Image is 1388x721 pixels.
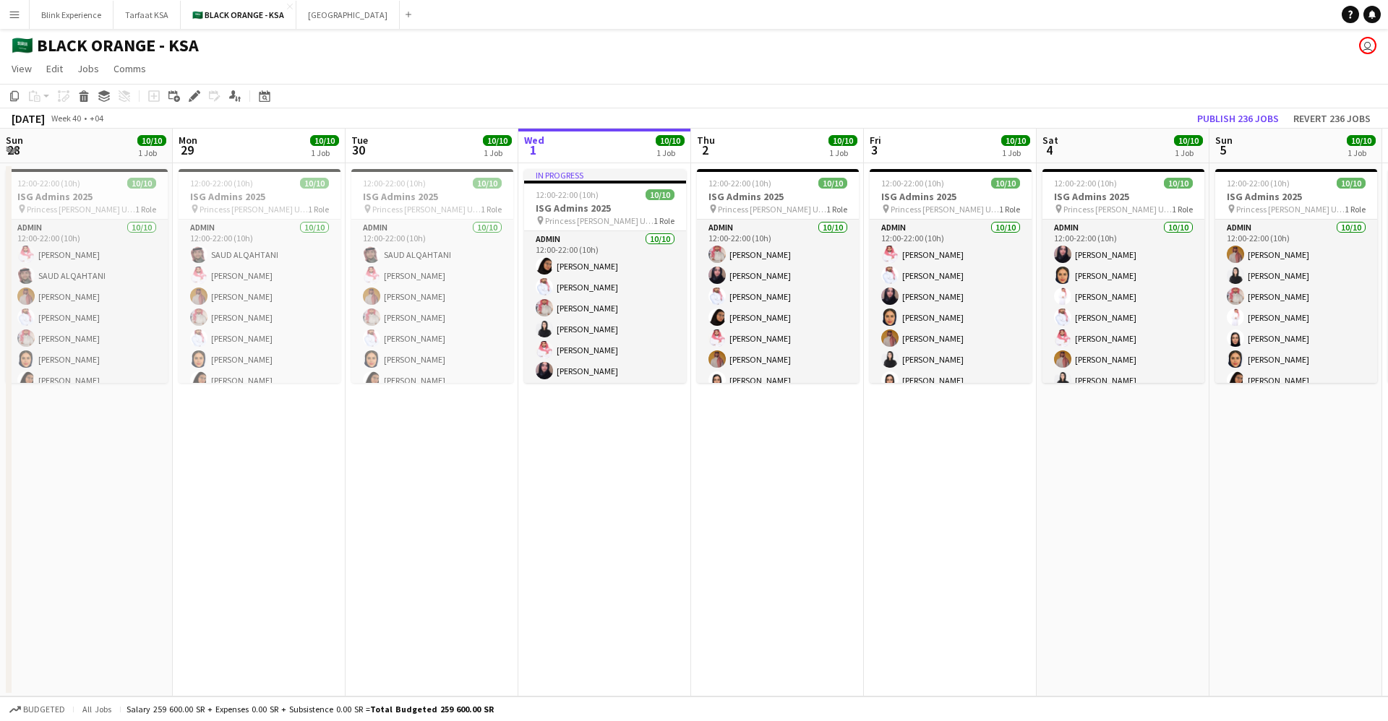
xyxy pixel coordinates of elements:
[870,220,1032,457] app-card-role: Admin10/1012:00-22:00 (10h)[PERSON_NAME][PERSON_NAME][PERSON_NAME][PERSON_NAME][PERSON_NAME][PERS...
[6,134,23,147] span: Sun
[113,1,181,29] button: Tarfaat KSA
[1191,109,1285,128] button: Publish 236 jobs
[80,704,114,714] span: All jobs
[697,220,859,457] app-card-role: Admin10/1012:00-22:00 (10h)[PERSON_NAME][PERSON_NAME][PERSON_NAME][PERSON_NAME][PERSON_NAME][PERS...
[40,59,69,78] a: Edit
[536,189,599,200] span: 12:00-22:00 (10h)
[524,169,686,383] app-job-card: In progress12:00-22:00 (10h)10/10ISG Admins 2025 Princess [PERSON_NAME] University1 RoleAdmin10/1...
[7,701,67,717] button: Budgeted
[524,169,686,181] div: In progress
[1001,135,1030,146] span: 10/10
[818,178,847,189] span: 10/10
[138,147,166,158] div: 1 Job
[826,204,847,215] span: 1 Role
[176,142,197,158] span: 29
[1040,142,1058,158] span: 4
[179,190,340,203] h3: ISG Admins 2025
[6,190,168,203] h3: ISG Admins 2025
[870,190,1032,203] h3: ISG Admins 2025
[991,178,1020,189] span: 10/10
[137,135,166,146] span: 10/10
[1042,134,1058,147] span: Sat
[351,134,368,147] span: Tue
[1347,135,1376,146] span: 10/10
[372,204,481,215] span: Princess [PERSON_NAME] University
[708,178,771,189] span: 12:00-22:00 (10h)
[1175,147,1202,158] div: 1 Job
[12,111,45,126] div: [DATE]
[522,142,544,158] span: 1
[829,147,857,158] div: 1 Job
[1337,178,1366,189] span: 10/10
[697,169,859,383] app-job-card: 12:00-22:00 (10h)10/10ISG Admins 2025 Princess [PERSON_NAME] University1 RoleAdmin10/1012:00-22:0...
[48,113,84,124] span: Week 40
[370,704,494,714] span: Total Budgeted 259 600.00 SR
[891,204,999,215] span: Princess [PERSON_NAME] University
[1063,204,1172,215] span: Princess [PERSON_NAME] University
[718,204,826,215] span: Princess [PERSON_NAME] University
[179,169,340,383] app-job-card: 12:00-22:00 (10h)10/10ISG Admins 2025 Princess [PERSON_NAME] University1 RoleAdmin10/1012:00-22:0...
[1164,178,1193,189] span: 10/10
[310,135,339,146] span: 10/10
[179,134,197,147] span: Mon
[1359,37,1376,54] app-user-avatar: Abdulwahab Al Hijan
[1042,220,1204,457] app-card-role: Admin10/1012:00-22:00 (10h)[PERSON_NAME][PERSON_NAME][PERSON_NAME][PERSON_NAME][PERSON_NAME][PERS...
[481,204,502,215] span: 1 Role
[1174,135,1203,146] span: 10/10
[6,169,168,383] app-job-card: 12:00-22:00 (10h)10/10ISG Admins 2025 Princess [PERSON_NAME] University1 RoleAdmin10/1012:00-22:0...
[1215,169,1377,383] app-job-card: 12:00-22:00 (10h)10/10ISG Admins 2025 Princess [PERSON_NAME] University1 RoleAdmin10/1012:00-22:0...
[308,204,329,215] span: 1 Role
[113,62,146,75] span: Comms
[108,59,152,78] a: Comms
[351,169,513,383] div: 12:00-22:00 (10h)10/10ISG Admins 2025 Princess [PERSON_NAME] University1 RoleAdmin10/1012:00-22:0...
[351,220,513,457] app-card-role: Admin10/1012:00-22:00 (10h)SAUD ALQAHTANI[PERSON_NAME][PERSON_NAME][PERSON_NAME][PERSON_NAME][PER...
[90,113,103,124] div: +04
[1288,109,1376,128] button: Revert 236 jobs
[1042,169,1204,383] app-job-card: 12:00-22:00 (10h)10/10ISG Admins 2025 Princess [PERSON_NAME] University1 RoleAdmin10/1012:00-22:0...
[135,204,156,215] span: 1 Role
[524,134,544,147] span: Wed
[695,142,715,158] span: 2
[127,178,156,189] span: 10/10
[190,178,253,189] span: 12:00-22:00 (10h)
[1215,134,1233,147] span: Sun
[870,169,1032,383] app-job-card: 12:00-22:00 (10h)10/10ISG Admins 2025 Princess [PERSON_NAME] University1 RoleAdmin10/1012:00-22:0...
[363,178,426,189] span: 12:00-22:00 (10h)
[351,190,513,203] h3: ISG Admins 2025
[484,147,511,158] div: 1 Job
[77,62,99,75] span: Jobs
[656,135,685,146] span: 10/10
[27,204,135,215] span: Princess [PERSON_NAME] University
[17,178,80,189] span: 12:00-22:00 (10h)
[881,178,944,189] span: 12:00-22:00 (10h)
[349,142,368,158] span: 30
[12,35,199,56] h1: 🇸🇦 BLACK ORANGE - KSA
[181,1,296,29] button: 🇸🇦 BLACK ORANGE - KSA
[12,62,32,75] span: View
[46,62,63,75] span: Edit
[30,1,113,29] button: Blink Experience
[1172,204,1193,215] span: 1 Role
[1215,190,1377,203] h3: ISG Admins 2025
[296,1,400,29] button: [GEOGRAPHIC_DATA]
[828,135,857,146] span: 10/10
[1215,220,1377,457] app-card-role: Admin10/1012:00-22:00 (10h)[PERSON_NAME][PERSON_NAME][PERSON_NAME][PERSON_NAME][PERSON_NAME][PERS...
[6,220,168,457] app-card-role: Admin10/1012:00-22:00 (10h)[PERSON_NAME]SAUD ALQAHTANI[PERSON_NAME][PERSON_NAME][PERSON_NAME][PER...
[1345,204,1366,215] span: 1 Role
[23,704,65,714] span: Budgeted
[870,134,881,147] span: Fri
[1236,204,1345,215] span: Princess [PERSON_NAME] University
[999,204,1020,215] span: 1 Role
[1042,190,1204,203] h3: ISG Admins 2025
[72,59,105,78] a: Jobs
[4,142,23,158] span: 28
[1227,178,1290,189] span: 12:00-22:00 (10h)
[646,189,674,200] span: 10/10
[697,190,859,203] h3: ISG Admins 2025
